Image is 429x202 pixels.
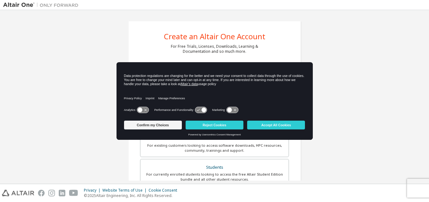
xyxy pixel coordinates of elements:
img: youtube.svg [69,190,78,196]
img: instagram.svg [48,190,55,196]
div: Privacy [84,188,102,193]
div: Cookie Consent [149,188,181,193]
p: © 2025 Altair Engineering, Inc. All Rights Reserved. [84,193,181,198]
img: Altair One [3,2,82,8]
div: For currently enrolled students looking to access the free Altair Student Edition bundle and all ... [144,172,285,182]
div: For Free Trials, Licenses, Downloads, Learning & Documentation and so much more. [171,44,258,54]
div: Students [144,163,285,172]
img: facebook.svg [38,190,45,196]
img: altair_logo.svg [2,190,34,196]
div: For existing customers looking to access software downloads, HPC resources, community, trainings ... [144,143,285,153]
div: Create an Altair One Account [164,33,265,40]
img: linkedin.svg [59,190,65,196]
div: Website Terms of Use [102,188,149,193]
